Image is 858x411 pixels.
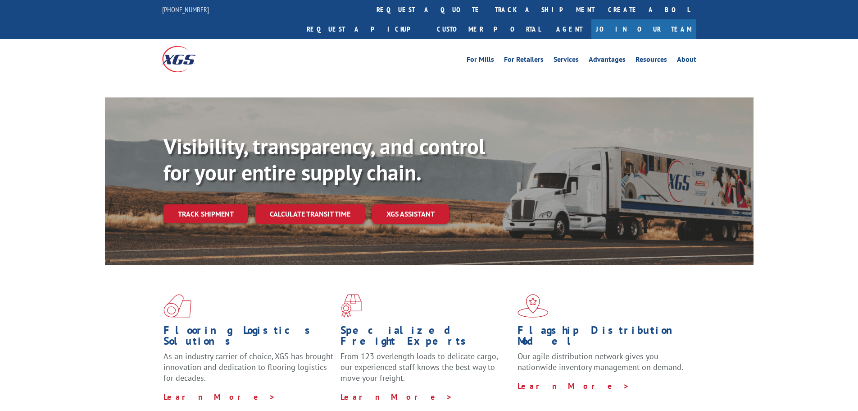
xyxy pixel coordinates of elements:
[300,19,430,39] a: Request a pickup
[504,56,544,66] a: For Retailers
[255,204,365,224] a: Calculate transit time
[430,19,547,39] a: Customer Portal
[340,325,511,351] h1: Specialized Freight Experts
[518,325,688,351] h1: Flagship Distribution Model
[163,392,276,402] a: Learn More >
[340,294,362,318] img: xgs-icon-focused-on-flooring-red
[163,132,485,186] b: Visibility, transparency, and control for your entire supply chain.
[547,19,591,39] a: Agent
[163,325,334,351] h1: Flooring Logistics Solutions
[589,56,626,66] a: Advantages
[340,392,453,402] a: Learn More >
[591,19,696,39] a: Join Our Team
[518,294,549,318] img: xgs-icon-flagship-distribution-model-red
[163,204,248,223] a: Track shipment
[636,56,667,66] a: Resources
[372,204,449,224] a: XGS ASSISTANT
[162,5,209,14] a: [PHONE_NUMBER]
[677,56,696,66] a: About
[467,56,494,66] a: For Mills
[163,351,333,383] span: As an industry carrier of choice, XGS has brought innovation and dedication to flooring logistics...
[518,351,683,372] span: Our agile distribution network gives you nationwide inventory management on demand.
[518,381,630,391] a: Learn More >
[163,294,191,318] img: xgs-icon-total-supply-chain-intelligence-red
[340,351,511,391] p: From 123 overlength loads to delicate cargo, our experienced staff knows the best way to move you...
[554,56,579,66] a: Services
